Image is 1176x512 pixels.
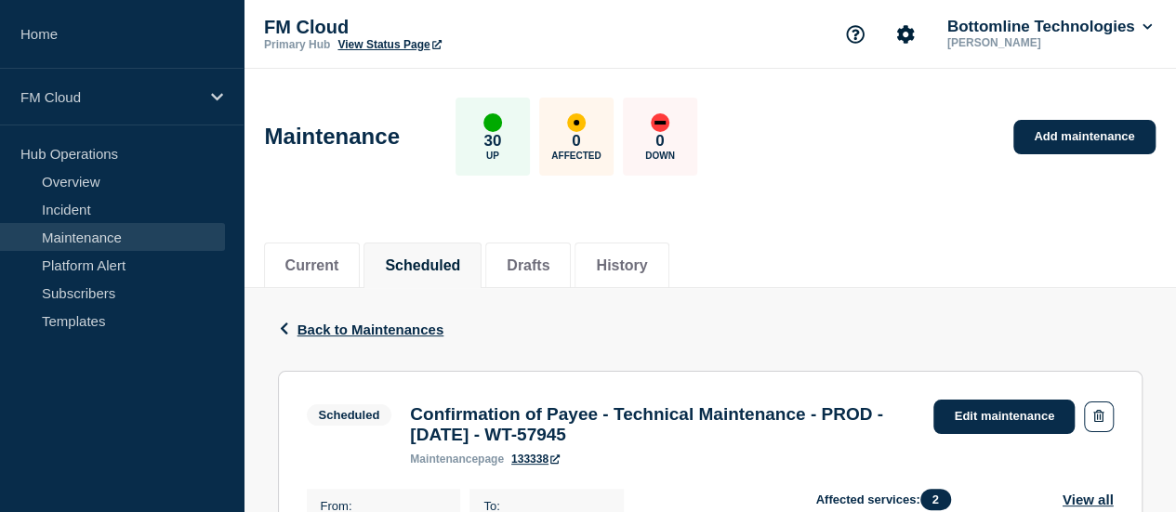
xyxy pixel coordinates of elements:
[337,38,441,51] a: View Status Page
[1063,489,1114,510] button: View all
[816,489,960,510] span: Affected services:
[920,489,951,510] span: 2
[20,89,199,105] p: FM Cloud
[278,322,444,337] button: Back to Maintenances
[651,113,669,132] div: down
[944,18,1156,36] button: Bottomline Technologies
[596,257,647,274] button: History
[836,15,875,54] button: Support
[1013,120,1155,154] a: Add maintenance
[385,257,460,274] button: Scheduled
[483,113,502,132] div: up
[264,17,636,38] p: FM Cloud
[410,453,504,466] p: page
[483,132,501,151] p: 30
[551,151,601,161] p: Affected
[265,124,400,150] h1: Maintenance
[297,322,444,337] span: Back to Maintenances
[486,151,499,161] p: Up
[307,404,392,426] span: Scheduled
[410,404,915,445] h3: Confirmation of Payee - Technical Maintenance - PROD - [DATE] - WT-57945
[507,257,549,274] button: Drafts
[410,453,478,466] span: maintenance
[645,151,675,161] p: Down
[511,453,560,466] a: 133338
[886,15,925,54] button: Account settings
[933,400,1075,434] a: Edit maintenance
[655,132,664,151] p: 0
[572,132,580,151] p: 0
[264,38,330,51] p: Primary Hub
[567,113,586,132] div: affected
[944,36,1137,49] p: [PERSON_NAME]
[285,257,339,274] button: Current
